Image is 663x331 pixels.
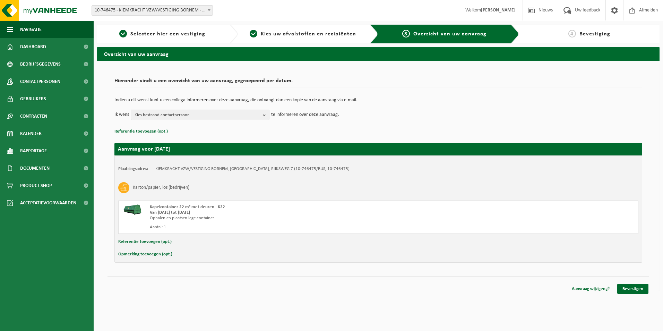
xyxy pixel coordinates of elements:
[150,224,406,230] div: Aantal: 1
[617,284,648,294] a: Bevestigen
[150,215,406,221] div: Ophalen en plaatsen lege container
[261,31,356,37] span: Kies uw afvalstoffen en recipiënten
[122,204,143,215] img: HK-XK-22-GN-00.png
[481,8,516,13] strong: [PERSON_NAME]
[114,110,129,120] p: Ik wens
[413,31,487,37] span: Overzicht van uw aanvraag
[131,110,269,120] button: Kies bestaand contactpersoon
[135,110,260,120] span: Kies bestaand contactpersoon
[150,210,190,215] strong: Van [DATE] tot [DATE]
[20,142,47,160] span: Rapportage
[579,31,610,37] span: Bevestiging
[119,30,127,37] span: 1
[567,284,615,294] a: Aanvraag wijzigen
[20,108,47,125] span: Contracten
[97,47,660,60] h2: Overzicht van uw aanvraag
[92,5,213,16] span: 10-746475 - KIEMKRACHT VZW/VESTIGING BORNEM - BORNEM
[118,250,172,259] button: Opmerking toevoegen (opt.)
[92,6,213,15] span: 10-746475 - KIEMKRACHT VZW/VESTIGING BORNEM - BORNEM
[271,110,339,120] p: te informeren over deze aanvraag.
[150,205,225,209] span: Kapelcontainer 22 m³ met deuren - K22
[133,182,189,193] h3: Karton/papier, los (bedrijven)
[118,146,170,152] strong: Aanvraag voor [DATE]
[130,31,205,37] span: Selecteer hier een vestiging
[20,90,46,108] span: Gebruikers
[118,237,172,246] button: Referentie toevoegen (opt.)
[402,30,410,37] span: 3
[114,127,168,136] button: Referentie toevoegen (opt.)
[114,98,642,103] p: Indien u dit wenst kunt u een collega informeren over deze aanvraag, die ontvangt dan een kopie v...
[20,125,42,142] span: Kalender
[20,177,52,194] span: Product Shop
[20,194,76,212] span: Acceptatievoorwaarden
[155,166,350,172] td: KIEMKRACHT VZW/VESTIGING BORNEM, [GEOGRAPHIC_DATA], RIJKSWEG 7 (10-746475/BUS, 10-746475)
[101,30,224,38] a: 1Selecteer hier een vestiging
[20,56,61,73] span: Bedrijfsgegevens
[250,30,257,37] span: 2
[118,167,148,171] strong: Plaatsingsadres:
[114,78,642,87] h2: Hieronder vindt u een overzicht van uw aanvraag, gegroepeerd per datum.
[241,30,365,38] a: 2Kies uw afvalstoffen en recipiënten
[20,38,46,56] span: Dashboard
[20,160,50,177] span: Documenten
[568,30,576,37] span: 4
[20,73,60,90] span: Contactpersonen
[20,21,42,38] span: Navigatie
